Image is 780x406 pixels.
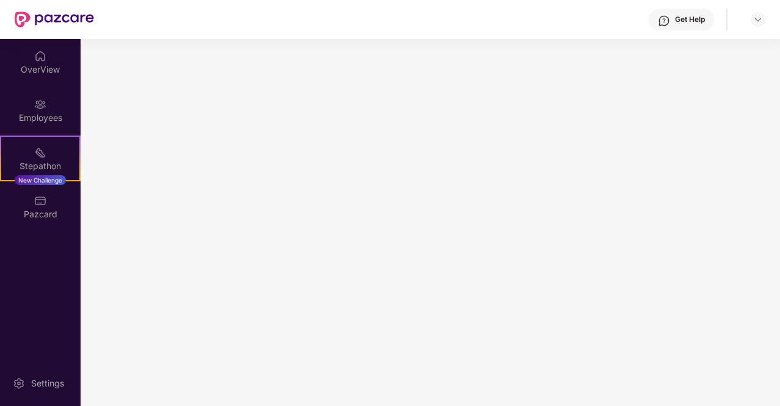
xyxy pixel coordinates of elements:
[27,377,68,390] div: Settings
[34,147,46,159] img: svg+xml;base64,PHN2ZyB4bWxucz0iaHR0cDovL3d3dy53My5vcmcvMjAwMC9zdmciIHdpZHRoPSIyMSIgaGVpZ2h0PSIyMC...
[1,160,79,172] div: Stepathon
[753,15,763,24] img: svg+xml;base64,PHN2ZyBpZD0iRHJvcGRvd24tMzJ4MzIiIHhtbG5zPSJodHRwOi8vd3d3LnczLm9yZy8yMDAwL3N2ZyIgd2...
[15,175,66,185] div: New Challenge
[15,12,94,27] img: New Pazcare Logo
[34,50,46,62] img: svg+xml;base64,PHN2ZyBpZD0iSG9tZSIgeG1sbnM9Imh0dHA6Ly93d3cudzMub3JnLzIwMDAvc3ZnIiB3aWR0aD0iMjAiIG...
[658,15,670,27] img: svg+xml;base64,PHN2ZyBpZD0iSGVscC0zMngzMiIgeG1sbnM9Imh0dHA6Ly93d3cudzMub3JnLzIwMDAvc3ZnIiB3aWR0aD...
[34,195,46,207] img: svg+xml;base64,PHN2ZyBpZD0iUGF6Y2FyZCIgeG1sbnM9Imh0dHA6Ly93d3cudzMub3JnLzIwMDAvc3ZnIiB3aWR0aD0iMj...
[675,15,705,24] div: Get Help
[34,98,46,111] img: svg+xml;base64,PHN2ZyBpZD0iRW1wbG95ZWVzIiB4bWxucz0iaHR0cDovL3d3dy53My5vcmcvMjAwMC9zdmciIHdpZHRoPS...
[13,377,25,390] img: svg+xml;base64,PHN2ZyBpZD0iU2V0dGluZy0yMHgyMCIgeG1sbnM9Imh0dHA6Ly93d3cudzMub3JnLzIwMDAvc3ZnIiB3aW...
